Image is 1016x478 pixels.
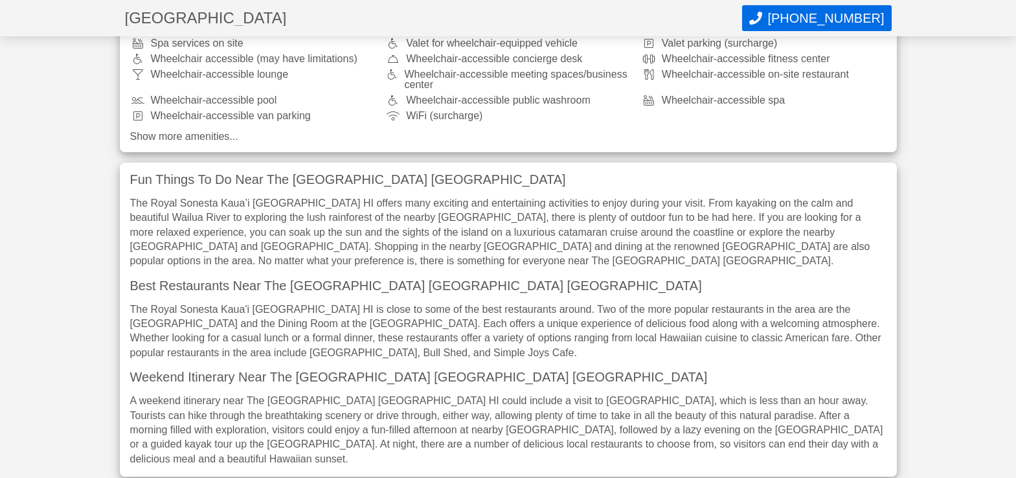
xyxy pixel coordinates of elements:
div: Valet for wheelchair-equipped vehicle [385,38,631,49]
div: WiFi (surcharge) [385,111,631,121]
p: The Royal Sonesta Kaua’i [GEOGRAPHIC_DATA] HI offers many exciting and entertaining activities to... [130,196,886,269]
h1: [GEOGRAPHIC_DATA] [125,10,743,26]
h3: Best Restaurants Near The [GEOGRAPHIC_DATA] [GEOGRAPHIC_DATA] [GEOGRAPHIC_DATA] [130,279,886,292]
div: Valet parking (surcharge) [641,38,886,49]
div: Spa services on site [130,38,376,49]
div: Wheelchair accessible (may have limitations) [130,54,376,64]
h3: Weekend Itinerary Near The [GEOGRAPHIC_DATA] [GEOGRAPHIC_DATA] [GEOGRAPHIC_DATA] [130,370,886,383]
div: Wheelchair-accessible on-site restaurant [641,69,886,90]
h3: Fun Things To Do Near The [GEOGRAPHIC_DATA] [GEOGRAPHIC_DATA] [130,173,886,186]
a: Show more amenities... [130,131,886,142]
div: Wheelchair-accessible lounge [130,69,376,90]
div: Wheelchair-accessible public washroom [385,95,631,106]
span: [PHONE_NUMBER] [767,11,884,26]
div: Wheelchair-accessible pool [130,95,376,106]
p: A weekend itinerary near The [GEOGRAPHIC_DATA] [GEOGRAPHIC_DATA] HI could include a visit to [GEO... [130,394,886,466]
div: Wheelchair-accessible fitness center [641,54,886,64]
button: Call [742,5,891,31]
div: Wheelchair-accessible meeting spaces/business center [385,69,631,90]
div: Wheelchair-accessible spa [641,95,886,106]
p: The Royal Sonesta Kaua'i [GEOGRAPHIC_DATA] HI is close to some of the best restaurants around. Tw... [130,302,886,361]
div: Wheelchair-accessible van parking [130,111,376,121]
div: Wheelchair-accessible concierge desk [385,54,631,64]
